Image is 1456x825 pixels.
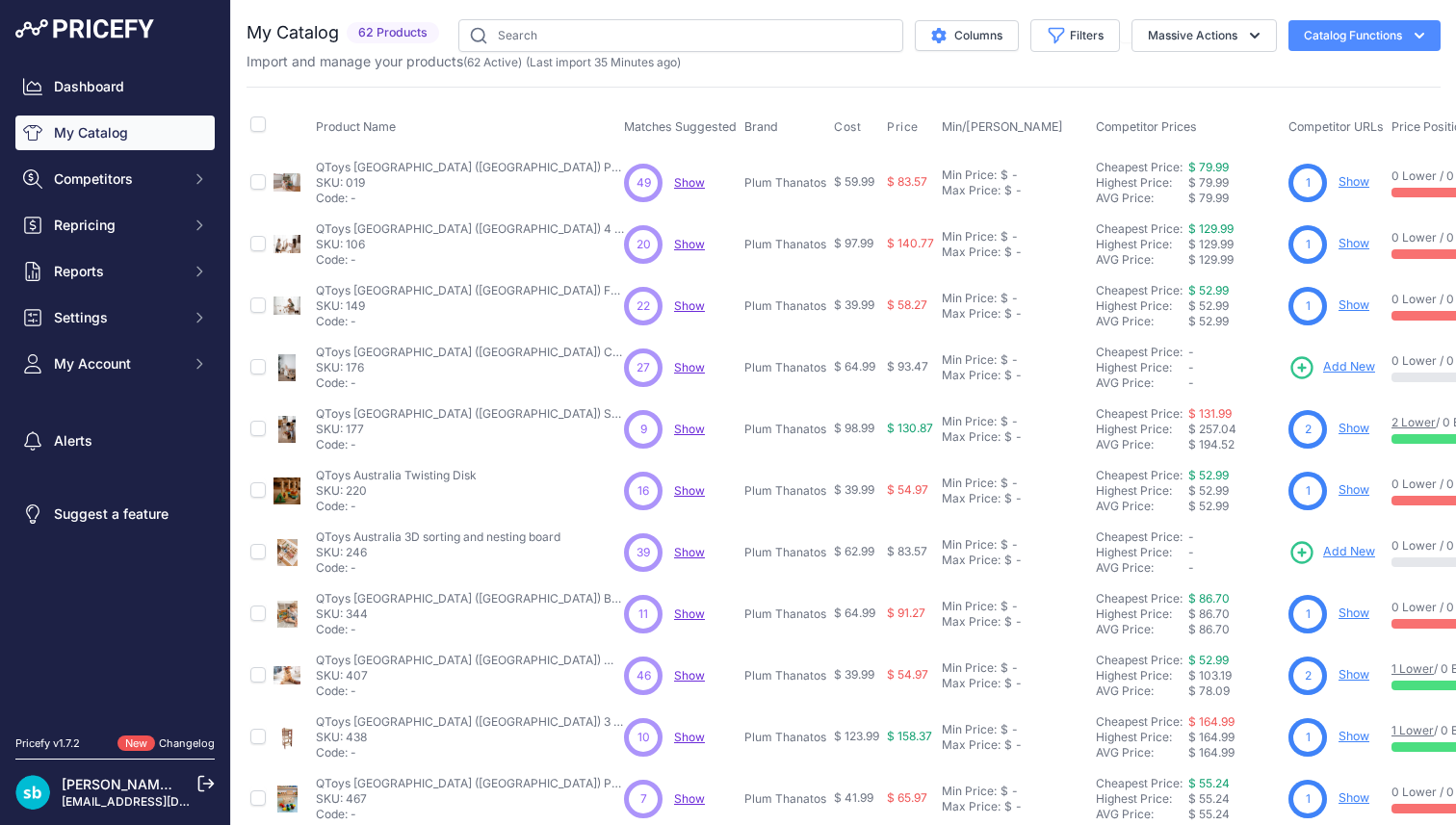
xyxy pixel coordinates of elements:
[1096,714,1183,729] a: Cheapest Price:
[316,529,560,545] p: QToys Australia 3D sorting and nesting board
[1188,314,1281,329] div: $ 52.99
[316,375,624,391] p: Code: -
[1001,414,1008,429] div: $
[1012,737,1022,753] div: -
[1188,160,1229,174] a: $ 79.99
[834,667,874,682] span: $ 39.99
[467,55,518,69] a: 62 Active
[942,476,997,491] div: Min Price:
[1188,622,1281,637] div: $ 86.70
[674,298,705,313] span: Show
[316,668,624,683] p: SKU: 407
[1004,799,1012,814] div: $
[1096,375,1188,391] div: AVG Price:
[15,19,154,39] img: Pricefy Logo
[942,660,997,676] div: Min Price:
[1096,360,1188,375] div: Highest Price:
[316,283,624,298] p: QToys [GEOGRAPHIC_DATA] ([GEOGRAPHIC_DATA]) Farm Animals & Tractor Set
[1008,722,1018,737] div: -
[316,730,624,745] p: SKU: 438
[1188,745,1281,761] div: $ 164.99
[674,791,705,806] span: Show
[1288,354,1375,381] a: Add New
[1004,429,1012,445] div: $
[1001,599,1008,614] div: $
[1391,415,1436,429] a: 2 Lower
[1096,406,1183,421] a: Cheapest Price:
[1096,437,1188,452] div: AVG Price:
[316,314,624,329] p: Code: -
[316,545,560,560] p: SKU: 246
[1001,291,1008,306] div: $
[1306,606,1311,623] span: 1
[744,545,826,560] p: Plum Thanatos
[1188,221,1234,236] a: $ 129.99
[1306,482,1311,500] span: 1
[942,119,1063,134] span: Min/[PERSON_NAME]
[942,737,1001,753] div: Max Price:
[674,730,705,744] a: Show
[915,20,1019,51] button: Columns
[1188,422,1236,436] span: $ 257.04
[1306,297,1311,315] span: 1
[15,69,215,712] nav: Sidebar
[1188,298,1229,313] span: $ 52.99
[744,298,826,314] p: Plum Thanatos
[54,262,180,281] span: Reports
[1188,683,1281,699] div: $ 78.09
[1008,476,1018,491] div: -
[316,791,624,807] p: SKU: 467
[942,799,1001,814] div: Max Price:
[1188,237,1234,251] span: $ 129.99
[1188,345,1194,359] span: -
[1096,606,1188,622] div: Highest Price:
[1188,468,1229,482] a: $ 52.99
[1096,745,1188,761] div: AVG Price:
[1188,776,1230,790] a: $ 55.24
[15,254,215,289] button: Reports
[1096,730,1188,745] div: Highest Price:
[674,545,705,559] a: Show
[1323,358,1375,376] span: Add New
[1188,560,1194,575] span: -
[1339,174,1369,189] a: Show
[744,668,826,683] p: Plum Thanatos
[887,667,928,682] span: $ 54.97
[1323,543,1375,561] span: Add New
[15,208,215,243] button: Repricing
[887,790,927,805] span: $ 65.97
[1188,375,1194,390] span: -
[942,368,1001,383] div: Max Price:
[674,668,705,683] span: Show
[674,175,705,190] a: Show
[1096,175,1188,191] div: Highest Price:
[942,306,1001,322] div: Max Price:
[1096,314,1188,329] div: AVG Price:
[942,553,1001,568] div: Max Price:
[834,544,874,558] span: $ 62.99
[942,352,997,368] div: Min Price:
[744,422,826,437] p: Plum Thanatos
[1306,729,1311,746] span: 1
[637,359,650,376] span: 27
[54,308,180,327] span: Settings
[637,482,649,500] span: 16
[1188,668,1232,683] span: $ 103.19
[1305,421,1312,438] span: 2
[744,360,826,375] p: Plum Thanatos
[1096,221,1183,236] a: Cheapest Price:
[674,422,705,436] a: Show
[1339,236,1369,250] a: Show
[942,599,997,614] div: Min Price:
[1001,352,1008,368] div: $
[834,297,874,312] span: $ 39.99
[887,174,927,189] span: $ 83.57
[674,483,705,498] a: Show
[1188,191,1281,206] div: $ 79.99
[887,297,927,312] span: $ 58.27
[674,237,705,251] span: Show
[1012,183,1022,198] div: -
